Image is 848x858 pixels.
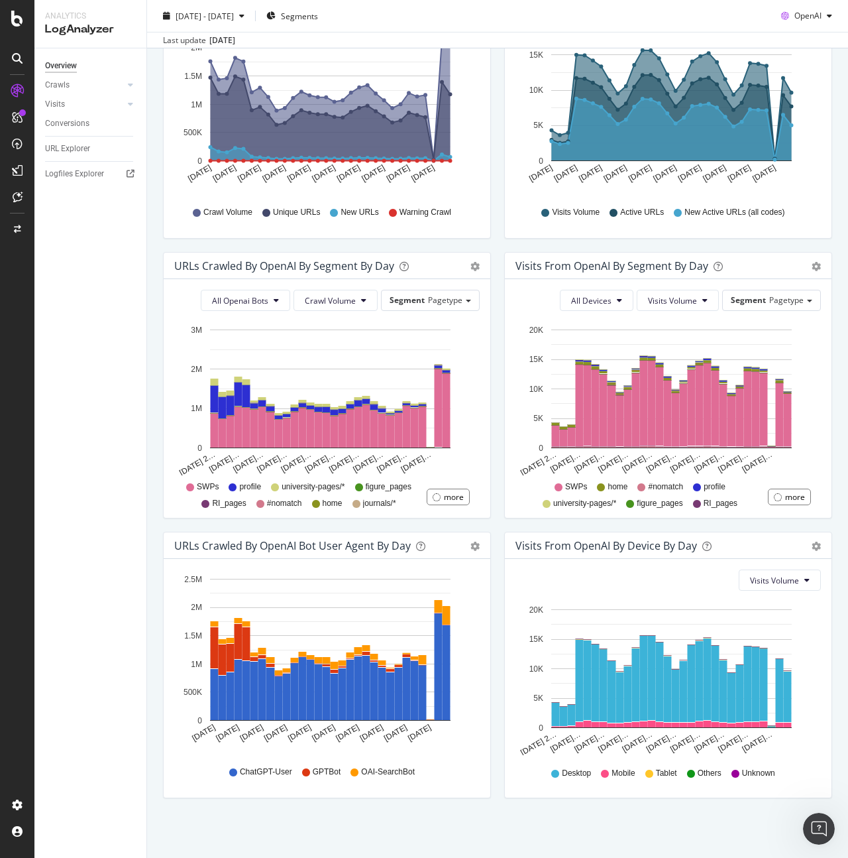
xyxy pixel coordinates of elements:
[648,481,683,493] span: #nomatch
[698,768,721,779] span: Others
[323,498,343,509] span: home
[539,723,543,733] text: 0
[45,11,136,22] div: Analytics
[184,631,202,641] text: 1.5M
[750,575,799,586] span: Visits Volume
[704,481,725,493] span: profile
[382,723,409,743] text: [DATE]
[45,142,137,156] a: URL Explorer
[620,207,664,218] span: Active URLs
[533,414,543,423] text: 5K
[704,498,737,509] span: RI_pages
[335,163,362,184] text: [DATE]
[163,34,235,46] div: Last update
[611,768,635,779] span: Mobile
[45,117,137,131] a: Conversions
[45,59,77,73] div: Overview
[273,207,320,218] span: Unique URLs
[184,72,202,81] text: 1.5M
[444,491,464,503] div: more
[310,723,337,743] text: [DATE]
[529,50,543,60] text: 15K
[529,635,543,644] text: 15K
[648,295,697,306] span: Visits Volume
[174,570,475,754] svg: A chart.
[602,163,629,184] text: [DATE]
[293,290,378,311] button: Crawl Volume
[197,716,202,725] text: 0
[236,163,262,184] text: [DATE]
[803,813,835,845] iframe: Intercom live chat
[197,444,202,453] text: 0
[812,262,821,271] div: gear
[652,163,678,184] text: [DATE]
[565,481,587,493] span: SWPs
[174,539,411,552] div: URLs Crawled by OpenAI bot User Agent By Day
[515,539,697,552] div: Visits From OpenAI By Device By Day
[282,481,344,493] span: university-pages/*
[656,768,677,779] span: Tablet
[311,163,337,184] text: [DATE]
[529,326,543,335] text: 20K
[203,207,252,218] span: Crawl Volume
[335,723,361,743] text: [DATE]
[363,498,396,509] span: journals/*
[428,294,462,306] span: Pagetype
[577,163,604,184] text: [DATE]
[174,10,475,194] svg: A chart.
[305,295,356,306] span: Crawl Volume
[45,59,137,73] a: Overview
[215,723,241,743] text: [DATE]
[390,294,425,306] span: Segment
[539,444,543,453] text: 0
[515,10,816,194] svg: A chart.
[533,121,543,131] text: 5K
[527,163,554,184] text: [DATE]
[409,163,436,184] text: [DATE]
[726,163,753,184] text: [DATE]
[399,207,451,218] span: Warning Crawl
[529,355,543,364] text: 15K
[360,163,387,184] text: [DATE]
[684,207,784,218] span: New Active URLs (all codes)
[529,664,543,674] text: 10K
[190,723,217,743] text: [DATE]
[366,481,411,493] span: figure_pages
[286,163,312,184] text: [DATE]
[239,481,261,493] span: profile
[751,163,777,184] text: [DATE]
[553,163,579,184] text: [DATE]
[191,365,202,374] text: 2M
[45,142,90,156] div: URL Explorer
[637,290,719,311] button: Visits Volume
[197,156,202,166] text: 0
[529,605,543,615] text: 20K
[45,22,136,37] div: LogAnalyzer
[515,259,708,273] div: Visits from OpenAI By Segment By Day
[158,5,250,27] button: [DATE] - [DATE]
[191,44,202,53] text: 2M
[191,603,202,613] text: 2M
[637,498,682,509] span: figure_pages
[676,163,703,184] text: [DATE]
[211,163,238,184] text: [DATE]
[191,326,202,335] text: 3M
[627,163,653,184] text: [DATE]
[553,498,616,509] span: university-pages/*
[45,78,70,92] div: Crawls
[191,404,202,414] text: 1M
[174,322,475,475] svg: A chart.
[184,688,202,697] text: 500K
[341,207,378,218] span: New URLs
[261,163,288,184] text: [DATE]
[186,163,213,184] text: [DATE]
[470,262,480,271] div: gear
[739,570,821,591] button: Visits Volume
[385,163,411,184] text: [DATE]
[238,723,265,743] text: [DATE]
[174,259,394,273] div: URLs Crawled by OpenAI By Segment By Day
[515,601,816,755] div: A chart.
